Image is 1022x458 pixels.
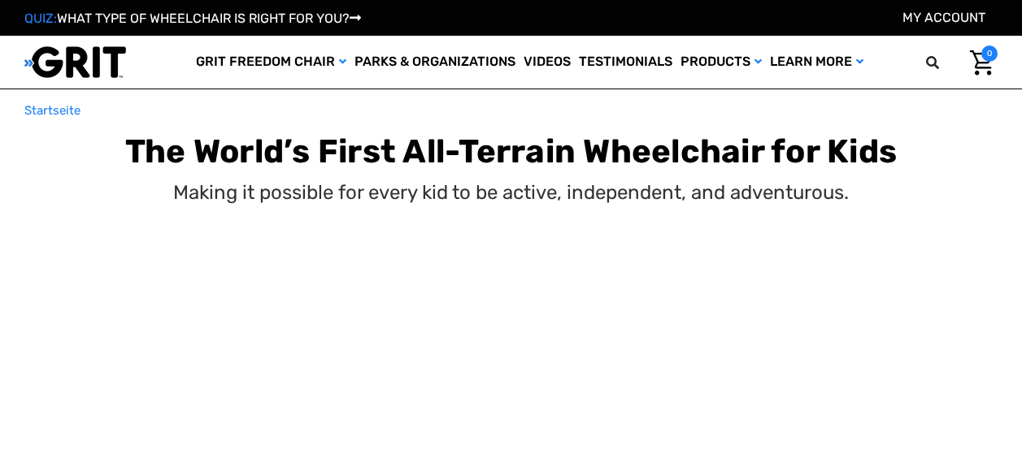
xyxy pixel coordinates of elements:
[192,36,350,89] a: GRIT Freedom Chair
[24,103,80,118] span: Startseite
[24,102,998,120] nav: Breadcrumb
[350,36,520,89] a: Parks & Organizations
[958,45,998,80] a: Warenkorb mit 0 Artikeln
[24,11,57,26] span: QUIZ:
[24,102,80,120] a: Startseite
[125,132,897,171] b: The World’s First All-Terrain Wheelchair for Kids
[575,36,676,89] a: Testimonials
[24,45,126,79] img: GRIT All-Terrain Wheelchair and Mobility Equipment
[676,36,766,89] a: Products
[24,11,361,26] a: QUIZ:WHAT TYPE OF WHEELCHAIR IS RIGHT FOR YOU?
[902,10,985,25] a: Konto
[766,36,868,89] a: Learn More
[520,36,575,89] a: Videos
[981,45,998,62] span: 0
[173,178,849,207] p: Making it possible for every kid to be active, independent, and adventurous.
[933,45,958,80] input: Search
[970,50,994,76] img: Cart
